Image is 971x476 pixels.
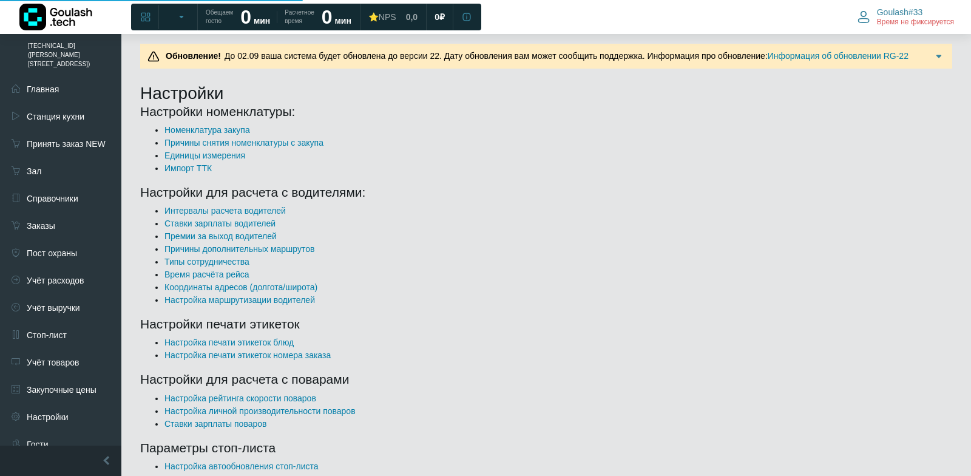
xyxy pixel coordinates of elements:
span: мин [334,16,351,25]
h4: Настройки номенклатуры: [140,104,952,119]
span: NPS [379,12,396,22]
strong: 0 [322,6,333,28]
a: ⭐NPS 0,0 [361,6,425,28]
b: Обновление! [166,51,221,61]
img: Логотип компании Goulash.tech [19,4,92,30]
div: ⭐ [368,12,396,22]
span: Обещаем гостю [206,8,233,25]
a: Координаты адресов (долгота/широта) [164,282,317,292]
button: Goulash#33 Время не фиксируется [850,4,961,30]
span: 0,0 [406,12,418,22]
a: Единицы измерения [164,151,245,160]
span: 0 [435,12,439,22]
span: Goulash#33 [877,7,923,18]
strong: 0 [240,6,251,28]
a: Ставки зарплаты водителей [164,219,276,228]
a: Причины снятия номенклатуры с закупа [164,138,323,148]
span: До 02.09 ваша система будет обновлена до версии 22. Дату обновления вам может сообщить поддержка.... [162,51,908,61]
a: Настройка личной производительности поваров [164,406,356,416]
span: Расчетное время [285,8,314,25]
a: Настройка рейтинга скорости поваров [164,393,316,403]
span: Время не фиксируется [877,18,954,27]
a: Интервалы расчета водителей [164,206,286,216]
a: Время расчёта рейса [164,270,249,279]
a: 0 ₽ [427,6,452,28]
a: Ставки зарплаты поваров [164,419,266,429]
a: Причины дополнительных маршрутов [164,244,314,254]
h4: Настройки для расчета с поварами [140,372,952,387]
a: Настройка печати этикеток номера заказа [164,350,331,360]
span: мин [254,16,270,25]
h4: Настройки печати этикеток [140,316,952,331]
h2: Настройки [140,83,952,104]
a: Настройка автообновления стоп-листа [164,461,319,471]
a: Премии за выход водителей [164,231,277,241]
a: Импорт ТТК [164,163,212,173]
img: Подробнее [933,50,945,63]
img: Предупреждение [147,50,160,63]
h4: Настройки для расчета с водителями: [140,185,952,200]
span: ₽ [439,12,445,22]
a: Номенклатура закупа [164,125,250,135]
a: Настройка маршрутизации водителей [164,295,315,305]
a: Обещаем гостю 0 мин Расчетное время 0 мин [198,6,359,28]
h4: Параметры стоп-листа [140,440,952,455]
a: Настройка печати этикеток блюд [164,338,294,347]
a: Типы сотрудничества [164,257,249,267]
a: Информация об обновлении RG-22 [768,51,908,61]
